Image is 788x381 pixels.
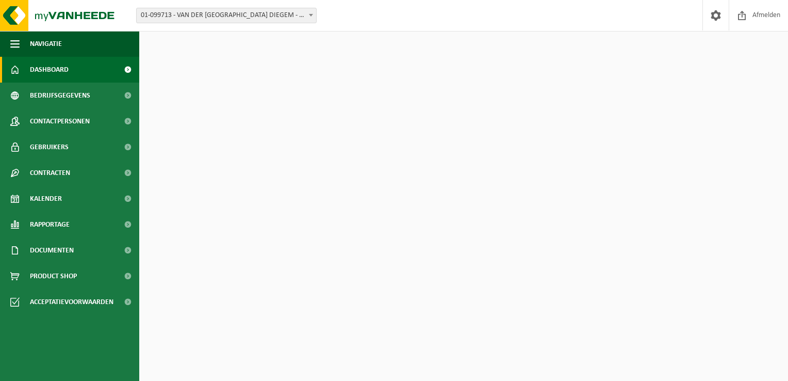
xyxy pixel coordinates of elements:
span: Acceptatievoorwaarden [30,289,113,315]
span: Rapportage [30,212,70,237]
span: 01-099713 - VAN DER VALK HOTEL BRUSSEL AIRPORT DIEGEM - DIEGEM [137,8,316,23]
span: Navigatie [30,31,62,57]
span: Contactpersonen [30,108,90,134]
span: Contracten [30,160,70,186]
span: 01-099713 - VAN DER VALK HOTEL BRUSSEL AIRPORT DIEGEM - DIEGEM [136,8,317,23]
span: Product Shop [30,263,77,289]
span: Gebruikers [30,134,69,160]
span: Bedrijfsgegevens [30,83,90,108]
span: Kalender [30,186,62,212]
span: Documenten [30,237,74,263]
span: Dashboard [30,57,69,83]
